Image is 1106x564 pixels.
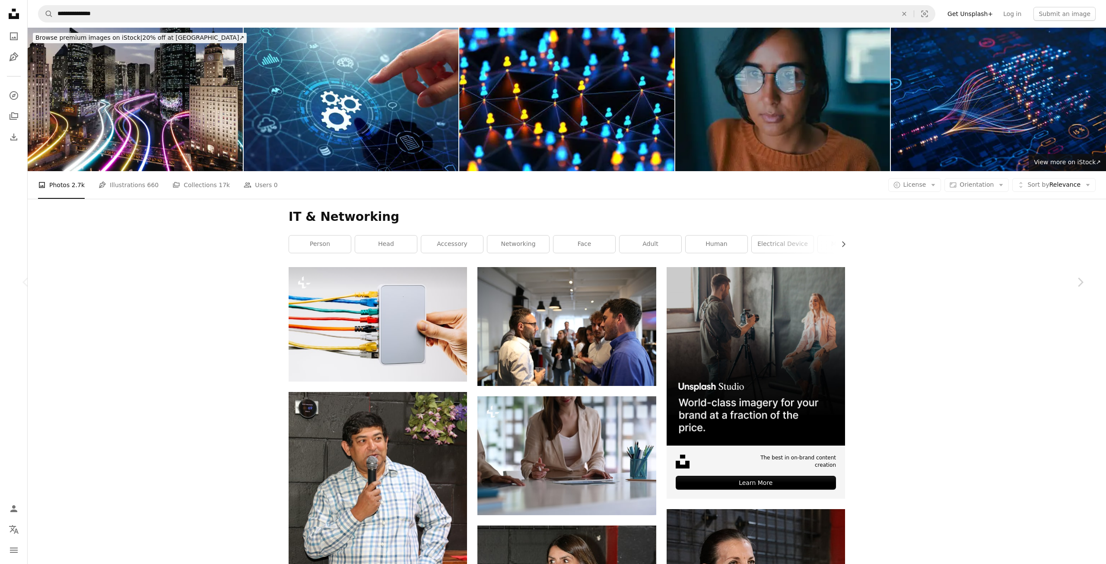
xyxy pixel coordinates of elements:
[289,267,467,382] img: A person holding a phone in front of a bunch of wires
[891,28,1106,171] img: AI powers big data analysis and automation workflows, showcasing neural networks and data streams...
[676,455,690,468] img: file-1631678316303-ed18b8b5cb9cimage
[998,7,1027,21] a: Log in
[477,322,656,330] a: a group of people standing in a room
[960,181,994,188] span: Orientation
[553,236,615,253] a: face
[738,454,836,469] span: The best in on-brand content creation
[895,6,914,22] button: Clear
[5,521,22,538] button: Language
[620,236,681,253] a: adult
[38,5,935,22] form: Find visuals sitewide
[667,267,845,446] img: file-1715651741414-859baba4300dimage
[38,6,53,22] button: Search Unsplash
[289,236,351,253] a: person
[5,500,22,517] a: Log in / Sign up
[477,267,656,386] img: a group of people standing in a room
[675,28,890,171] img: Female computer programmer works on complex software development tasks at her home office late in...
[836,236,845,253] button: scroll list to the right
[147,180,159,190] span: 660
[1027,181,1049,188] span: Sort by
[667,267,845,499] a: The best in on-brand content creationLearn More
[5,48,22,66] a: Illustrations
[28,28,252,48] a: Browse premium images on iStock|20% off at [GEOGRAPHIC_DATA]↗
[289,320,467,328] a: A person holding a phone in front of a bunch of wires
[944,178,1009,192] button: Orientation
[5,542,22,559] button: Menu
[487,236,549,253] a: networking
[289,477,467,485] a: A man standing in front of a microphone
[244,171,278,199] a: Users 0
[5,87,22,104] a: Explore
[1033,7,1096,21] button: Submit an image
[28,28,243,171] img: Smart city with glowing light trails
[172,171,230,199] a: Collections 17k
[35,34,142,41] span: Browse premium images on iStock |
[1029,154,1106,171] a: View more on iStock↗
[1012,178,1096,192] button: Sort byRelevance
[1034,159,1101,166] span: View more on iStock ↗
[5,28,22,45] a: Photos
[289,209,845,225] h1: IT & Networking
[914,6,935,22] button: Visual search
[5,128,22,146] a: Download History
[818,236,880,253] a: microphone
[1054,241,1106,324] a: Next
[942,7,998,21] a: Get Unsplash+
[477,396,656,515] img: Cropped shot of toe female creative designer working with digital tablet while sitting together a...
[477,452,656,459] a: Cropped shot of toe female creative designer working with digital tablet while sitting together a...
[903,181,926,188] span: License
[676,476,836,490] div: Learn More
[244,28,459,171] img: Automation of business or robotic process RPA technology. Transfer of data between application.
[355,236,417,253] a: head
[5,108,22,125] a: Collections
[219,180,230,190] span: 17k
[421,236,483,253] a: accessory
[686,236,747,253] a: human
[1027,181,1081,189] span: Relevance
[274,180,278,190] span: 0
[459,28,674,171] img: Futuristic digital background. Abstract connections technology and digital network. 3d illustrati...
[752,236,814,253] a: electrical device
[99,171,159,199] a: Illustrations 660
[888,178,941,192] button: License
[35,34,244,41] span: 20% off at [GEOGRAPHIC_DATA] ↗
